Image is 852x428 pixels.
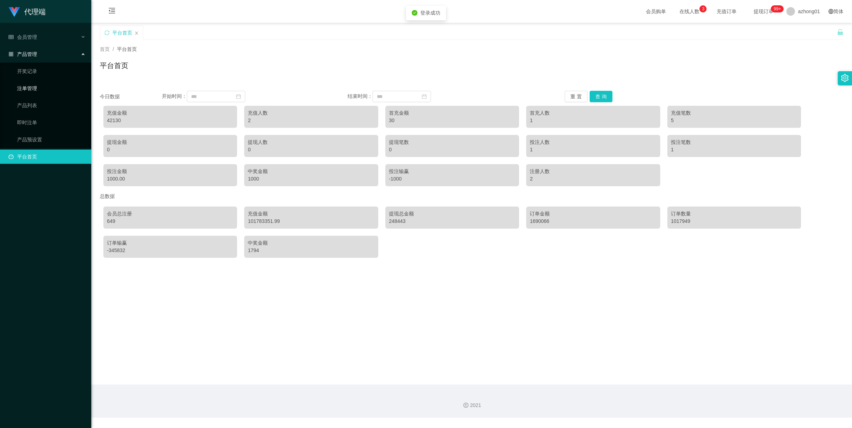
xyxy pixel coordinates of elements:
h1: 平台首页 [100,60,128,71]
a: 代理端 [9,9,46,14]
a: 开奖记录 [17,64,86,78]
span: 充值订单 [713,9,740,14]
div: 充值笔数 [671,109,797,117]
span: 开始时间： [162,93,187,99]
div: 1690066 [530,218,656,225]
div: 42130 [107,117,233,124]
div: 今日数据 [100,93,162,100]
i: 图标: calendar [422,94,427,99]
div: 5 [671,117,797,124]
div: 1 [530,146,656,153]
i: 图标: global [828,9,833,14]
div: 提现总金额 [389,210,515,218]
a: 产品预设置 [17,132,86,147]
span: / [113,46,114,52]
div: 注册人数 [530,168,656,175]
a: 注单管理 [17,81,86,95]
div: 649 [107,218,233,225]
button: 重 置 [565,91,587,102]
span: 登录成功 [420,10,440,16]
div: 充值人数 [248,109,374,117]
i: 图标: sync [104,30,109,35]
div: 248443 [389,218,515,225]
div: 101783351.99 [248,218,374,225]
div: -345832 [107,247,233,254]
div: 2 [248,117,374,124]
i: 图标: calendar [236,94,241,99]
i: icon: check-circle [412,10,417,16]
div: 提现金额 [107,139,233,146]
span: 在线人数 [676,9,703,14]
div: 提现笔数 [389,139,515,146]
div: 1000.00 [107,175,233,183]
div: 充值金额 [107,109,233,117]
div: 2021 [97,402,846,409]
div: 提现人数 [248,139,374,146]
div: 0 [107,146,233,153]
div: 投注笔数 [671,139,797,146]
div: 订单金额 [530,210,656,218]
div: 中奖金额 [248,168,374,175]
sup: 3 [699,5,707,12]
i: 图标: close [134,31,139,35]
i: 图标: setting [841,74,849,82]
div: -1000 [389,175,515,183]
div: 1 [671,146,797,153]
p: 3 [702,5,704,12]
div: 30 [389,117,515,124]
div: 总数据 [100,190,843,203]
div: 首充金额 [389,109,515,117]
i: 图标: table [9,35,14,40]
div: 0 [248,146,374,153]
span: 产品管理 [9,51,37,57]
div: 订单输赢 [107,239,233,247]
i: 图标: copyright [463,403,468,408]
img: logo.9652507e.png [9,7,20,17]
div: 会员总注册 [107,210,233,218]
div: 0 [389,146,515,153]
sup: 1210 [771,5,784,12]
a: 即时注单 [17,115,86,130]
div: 投注金额 [107,168,233,175]
i: 图标: unlock [837,29,843,35]
span: 会员管理 [9,34,37,40]
a: 图标: dashboard平台首页 [9,150,86,164]
div: 投注输赢 [389,168,515,175]
div: 充值金额 [248,210,374,218]
span: 平台首页 [117,46,137,52]
div: 中奖金额 [248,239,374,247]
div: 2 [530,175,656,183]
div: 1017949 [671,218,797,225]
div: 投注人数 [530,139,656,146]
div: 1 [530,117,656,124]
div: 1794 [248,247,374,254]
a: 产品列表 [17,98,86,113]
i: 图标: menu-fold [100,0,124,23]
div: 1000 [248,175,374,183]
i: 图标: appstore-o [9,52,14,57]
span: 结束时间： [348,93,373,99]
span: 首页 [100,46,110,52]
div: 平台首页 [112,26,132,40]
span: 提现订单 [750,9,777,14]
div: 订单数量 [671,210,797,218]
div: 首充人数 [530,109,656,117]
button: 查 询 [590,91,612,102]
h1: 代理端 [24,0,46,23]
